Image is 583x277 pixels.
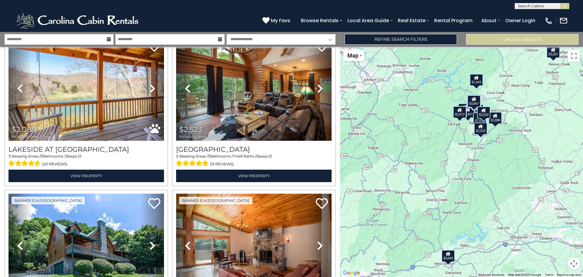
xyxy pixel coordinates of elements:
[12,197,85,204] a: Banner Elk/[GEOGRAPHIC_DATA]
[179,125,202,134] span: $2,523
[477,106,490,118] div: $2,032
[473,112,486,124] div: $7,518
[470,74,483,86] div: $1,443
[442,250,455,262] div: $5,043
[269,154,272,158] span: 12
[15,12,141,30] img: White-1-2.png
[342,269,362,277] a: Open this area in Google Maps (opens a new window)
[233,154,256,158] span: 1 Half Baths /
[559,16,568,25] img: mail-regular-white.png
[467,95,481,107] div: $2,667
[478,273,504,277] button: Keyboard shortcuts
[568,50,580,62] button: Toggle fullscreen view
[458,103,472,115] div: $3,426
[9,36,164,141] img: thumbnail_163260213.jpeg
[176,170,332,182] a: View Property
[9,145,164,154] h3: Lakeside at Hawksnest
[316,197,328,210] a: Add to favorites
[40,154,43,158] span: 3
[557,273,581,276] a: Report a map error
[12,134,50,138] span: including taxes & fees
[176,145,332,154] a: [GEOGRAPHIC_DATA]
[453,106,466,118] div: $2,412
[208,154,210,158] span: 3
[176,145,332,154] h3: Grouse Moor Lodge
[262,17,292,25] a: My Favs
[179,134,218,138] span: including taxes & fees
[568,258,580,270] button: Map camera controls
[508,273,541,276] span: Map data ©2025 Google
[344,15,392,26] a: Local Area Guide
[176,154,332,168] div: Sleeping Areas / Bathrooms / Sleeps:
[343,50,364,61] button: Change map style
[545,273,553,276] a: Terms (opens in new tab)
[9,154,11,158] span: 3
[478,15,499,26] a: About
[12,125,36,134] span: $2,088
[78,154,81,158] span: 12
[271,17,290,24] span: My Favs
[148,197,160,210] a: Add to favorites
[176,36,332,141] img: thumbnail_163274470.jpeg
[467,94,480,106] div: $1,404
[345,34,457,45] a: Refine Search Filters
[9,170,164,182] a: View Property
[431,15,476,26] a: Rental Program
[9,145,164,154] a: Lakeside at [GEOGRAPHIC_DATA]
[466,34,578,45] button: Update Results
[179,197,252,204] a: Banner Elk/[GEOGRAPHIC_DATA]
[298,15,342,26] a: Browse Rentals
[461,106,475,118] div: $2,461
[347,52,358,59] span: Map
[176,154,178,158] span: 5
[502,15,538,26] a: Owner Login
[544,16,553,25] img: phone-regular-white.png
[9,154,164,168] div: Sleeping Areas / Bathrooms / Sleeps:
[468,95,481,108] div: $2,804
[395,15,428,26] a: Real Estate
[474,122,487,134] div: $2,523
[489,112,502,124] div: $2,088
[210,160,234,168] span: (13 reviews)
[342,269,362,277] img: Google
[547,46,560,58] div: $3,267
[42,160,67,168] span: (20 reviews)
